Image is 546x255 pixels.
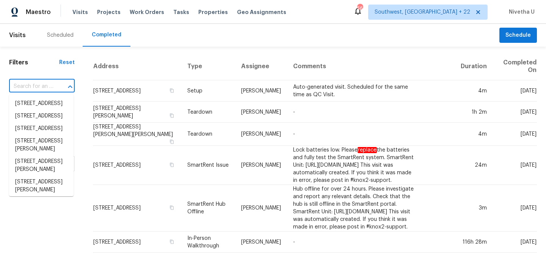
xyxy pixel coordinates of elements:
td: [PERSON_NAME] [235,146,287,185]
span: Southwest, [GEOGRAPHIC_DATA] + 22 [375,8,470,16]
button: Copy Address [168,204,175,211]
th: Address [93,53,181,80]
th: Duration [420,53,493,80]
li: [STREET_ADDRESS][PERSON_NAME] [9,135,74,155]
li: [STREET_ADDRESS][PERSON_NAME] [9,176,74,196]
div: Reset [59,59,75,66]
div: 566 [357,5,362,12]
td: [DATE] [493,146,537,185]
span: Schedule [505,31,531,40]
td: 4m [420,123,493,146]
td: [STREET_ADDRESS][PERSON_NAME][PERSON_NAME] [93,123,181,146]
td: Lock batteries low. Please the batteries and fully test the SmartRent system. SmartRent Unit: [UR... [287,146,420,185]
td: SmartRent Issue [181,146,235,185]
td: [DATE] [493,102,537,123]
td: 4m [420,80,493,102]
button: Copy Address [168,238,175,245]
th: Assignee [235,53,287,80]
span: Nivetha U [506,8,535,16]
td: [PERSON_NAME] [235,80,287,102]
td: 3m [420,185,493,232]
td: [STREET_ADDRESS] [93,185,181,232]
li: [STREET_ADDRESS] [9,110,74,122]
em: replace [358,147,377,153]
th: Comments [287,53,420,80]
button: Schedule [499,28,537,43]
td: [PERSON_NAME] [235,232,287,253]
th: Completed On [493,53,537,80]
input: Search for an address... [9,81,53,92]
td: 24m [420,146,493,185]
li: [STREET_ADDRESS][PERSON_NAME] [9,196,74,217]
td: Teardown [181,123,235,146]
span: Visits [72,8,88,16]
td: [DATE] [493,123,537,146]
button: Copy Address [168,138,175,145]
span: Geo Assignments [237,8,286,16]
div: Scheduled [47,31,74,39]
button: Close [65,81,75,92]
td: [STREET_ADDRESS] [93,80,181,102]
td: [STREET_ADDRESS] [93,146,181,185]
td: [STREET_ADDRESS] [93,232,181,253]
td: Teardown [181,102,235,123]
td: 116h 28m [420,232,493,253]
td: [PERSON_NAME] [235,123,287,146]
div: Completed [92,31,121,39]
td: Setup [181,80,235,102]
span: Tasks [173,9,189,15]
td: [STREET_ADDRESS][PERSON_NAME] [93,102,181,123]
td: [DATE] [493,232,537,253]
span: Work Orders [130,8,164,16]
button: Copy Address [168,112,175,119]
td: Auto-generated visit. Scheduled for the same time as QC Visit. [287,80,420,102]
li: [STREET_ADDRESS] [9,122,74,135]
h1: Filters [9,59,59,66]
td: - [287,232,420,253]
td: [PERSON_NAME] [235,102,287,123]
td: In-Person Walkthrough [181,232,235,253]
span: Maestro [26,8,51,16]
button: Copy Address [168,87,175,94]
td: [DATE] [493,185,537,232]
td: SmartRent Hub Offline [181,185,235,232]
td: - [287,102,420,123]
td: - [287,123,420,146]
span: Visits [9,27,26,44]
td: [PERSON_NAME] [235,185,287,232]
td: Hub offline for over 24 hours. Please investigate and report any relevant details. Check that the... [287,185,420,232]
button: Copy Address [168,161,175,168]
span: Properties [198,8,228,16]
td: [DATE] [493,80,537,102]
th: Type [181,53,235,80]
li: [STREET_ADDRESS][PERSON_NAME] [9,155,74,176]
td: 1h 2m [420,102,493,123]
span: Projects [97,8,121,16]
li: [STREET_ADDRESS] [9,97,74,110]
